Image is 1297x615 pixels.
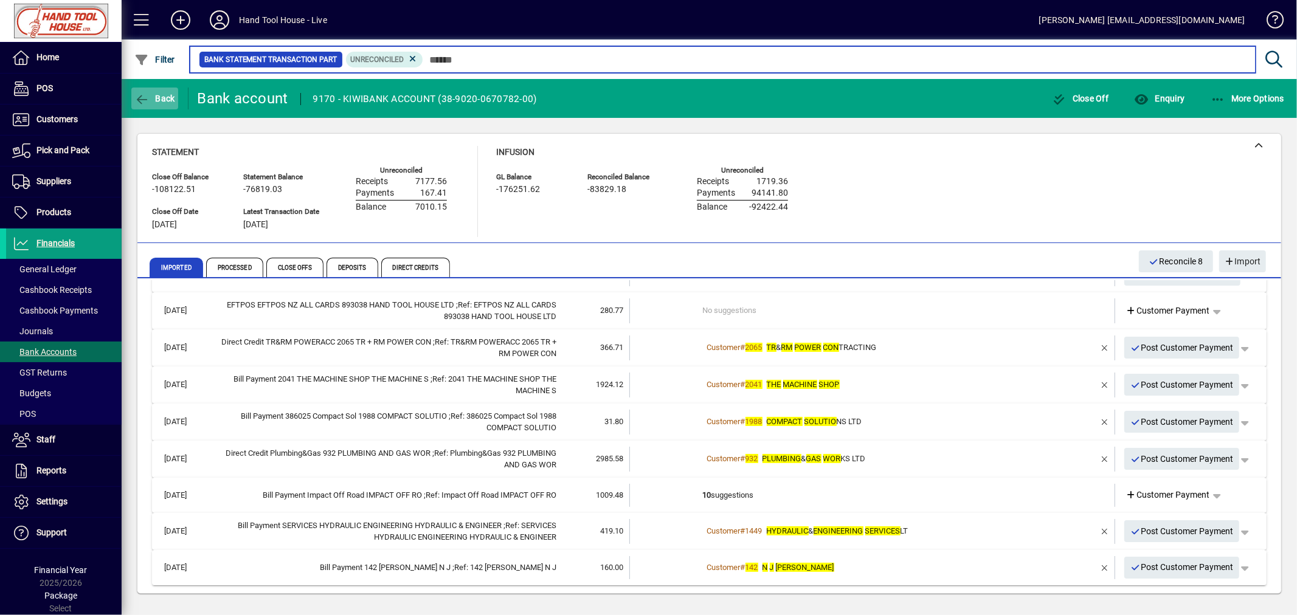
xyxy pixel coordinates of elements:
mat-expansion-panel-header: [DATE]Direct Credit Plumbing&Gas 932 PLUMBING AND GAS WOR ;Ref: Plumbing&Gas 932 PLUMBING AND GAS... [152,441,1267,478]
a: Customer Payment [1121,300,1215,321]
span: 94141.80 [752,188,788,198]
a: Knowledge Base [1257,2,1282,42]
span: -108122.51 [152,185,196,194]
span: & LT [767,526,908,535]
span: Staff [36,435,55,444]
span: & KS LTD [763,454,866,463]
em: PLUMBING [763,454,801,463]
span: Bank Accounts [12,347,77,357]
div: 9170 - KIWIBANK ACCOUNT (38-9020-0670782-00) [313,89,537,109]
button: Post Customer Payment [1124,374,1240,396]
div: Bill Payment 2041 THE MACHINE SHOP THE MACHINE S Ref: 2041 THE MACHINE SHOP THE MACHINE S [215,373,556,397]
span: 7010.15 [415,202,447,212]
button: Close Off [1049,88,1112,109]
button: Post Cashbook Payment [1124,264,1241,286]
span: Post Customer Payment [1130,338,1234,358]
span: Settings [36,496,67,506]
em: GAS [806,454,821,463]
div: Direct Credit Plumbing&Gas 932 PLUMBING AND GAS WOR Ref: Plumbing&Gas 932 PLUMBING AND GAS WOR [215,447,556,471]
span: Close Off Date [152,208,225,216]
td: [DATE] [158,410,215,435]
div: EFTPOS EFTPOS NZ ALL CARDS 893038 HAND TOOL HOUSE LTD Ref: EFTPOS NZ ALL CARDS 893038 HAND TOOL H... [215,299,556,323]
span: Customer [707,563,741,572]
td: [DATE] [158,447,215,472]
span: Customer [707,417,741,426]
span: Products [36,207,71,217]
span: GST Returns [12,368,67,377]
button: Remove [1095,375,1115,394]
span: Package [44,591,77,600]
span: Customer Payment [1126,489,1210,501]
a: POS [6,74,122,104]
em: COMPACT [767,417,803,426]
span: 1924.12 [596,380,623,389]
mat-expansion-panel-header: [DATE]Bill Payment SERVICES HYDRAULIC ENGINEERING HYDRAULIC & ENGINEER ;Ref: SERVICES HYDRAULIC E... [152,513,1267,550]
a: Customer#2041 [703,378,767,391]
span: -176251.62 [496,185,540,194]
span: POS [36,83,53,93]
em: MACHINE [783,380,817,389]
span: Close Offs [266,258,323,277]
a: Home [6,43,122,73]
td: suggestions [703,484,1044,507]
div: Bill Payment 386025 Compact Sol 1988 COMPACT SOLUTIO Ref: 386025 Compact Sol 1988 COMPACT SOLUTIO [215,410,556,434]
button: Post Customer Payment [1124,520,1240,542]
span: # [741,380,745,389]
a: Reports [6,456,122,486]
em: SERVICES [865,526,901,535]
em: N [763,563,768,572]
em: 2065 [745,343,763,352]
div: Direct Credit TR&RM POWERACC 2065 TR + RM POWER CON Ref: TR&RM POWERACC 2065 TR + RM POWER CON [215,336,556,360]
span: Back [134,94,175,103]
span: Direct Credits [381,258,450,277]
span: General Ledger [12,264,77,274]
span: Unreconciled [351,55,404,64]
span: Journals [12,326,53,336]
b: 10 [703,490,711,500]
a: Customer Payment [1121,484,1215,506]
em: [PERSON_NAME] [776,563,834,572]
mat-expansion-panel-header: [DATE]Bill Payment 142 [PERSON_NAME] N J ;Ref: 142 [PERSON_NAME] N J160.00Customer#142N J [PERSON... [152,550,1267,585]
span: Import [1224,252,1261,272]
div: Bill Payment SERVICES HYDRAULIC ENGINEERING HYDRAULIC & ENGINEER Ref: SERVICES HYDRAULIC ENGINEER... [215,520,556,543]
span: Filter [134,55,175,64]
span: [DATE] [152,220,177,230]
td: [DATE] [158,484,215,507]
label: Unreconciled [721,167,764,174]
em: 142 [745,563,758,572]
button: Remove [1095,412,1115,431]
button: Remove [1095,521,1115,541]
span: Customers [36,114,78,124]
a: Support [6,518,122,548]
span: Post Customer Payment [1130,375,1234,395]
td: [DATE] [158,298,215,323]
a: POS [6,404,122,424]
div: Bill Payment Impact Off Road IMPACT OFF RO Ref: Impact Off Road IMPACT OFF RO [215,489,556,501]
a: Customer#1988 [703,415,767,428]
span: Cashbook Receipts [12,285,92,295]
span: GL Balance [496,173,569,181]
span: Balance [697,202,727,212]
span: -76819.03 [243,185,282,194]
span: 31.80 [604,417,623,426]
span: Deposits [327,258,378,277]
a: Suppliers [6,167,122,197]
div: Bank account [198,89,288,108]
span: -83829.18 [587,185,626,194]
td: [DATE] [158,335,215,360]
span: Bank Statement Transaction Part [204,53,337,66]
a: Customers [6,105,122,135]
app-page-header-button: Back [122,88,188,109]
em: ENGINEERING [814,526,863,535]
button: Reconcile 8 [1139,250,1213,272]
span: Customer [707,454,741,463]
button: More Options [1208,88,1288,109]
td: [DATE] [158,373,215,397]
span: Close Off Balance [152,173,225,181]
button: Remove [1095,558,1115,577]
a: Journals [6,321,122,342]
span: Budgets [12,388,51,398]
em: J [770,563,774,572]
span: Processed [206,258,263,277]
em: RM [781,343,793,352]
